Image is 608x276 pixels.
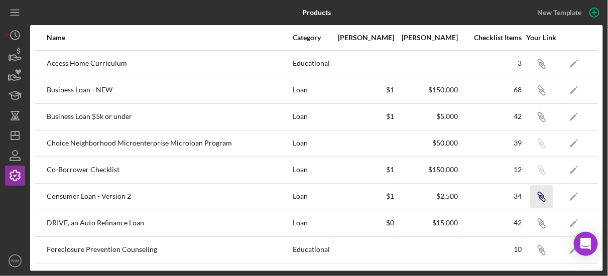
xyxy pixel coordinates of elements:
[331,192,394,200] div: $1
[293,131,330,156] div: Loan
[459,245,522,253] div: 10
[574,232,598,256] div: Open Intercom Messenger
[395,34,458,42] div: [PERSON_NAME]
[293,158,330,183] div: Loan
[293,104,330,129] div: Loan
[331,112,394,120] div: $1
[395,86,458,94] div: $150,000
[537,5,582,20] div: New Template
[531,5,603,20] button: New Template
[47,184,292,209] div: Consumer Loan - Version 2
[47,158,292,183] div: Co-Borrower Checklist
[331,219,394,227] div: $0
[459,219,522,227] div: 42
[395,219,458,227] div: $15,000
[395,112,458,120] div: $5,000
[395,192,458,200] div: $2,500
[293,184,330,209] div: Loan
[331,86,394,94] div: $1
[47,51,292,76] div: Access Home Curriculum
[395,139,458,147] div: $50,000
[47,211,292,236] div: DRIVE, an Auto Refinance Loan
[302,9,331,17] b: Products
[331,34,394,42] div: [PERSON_NAME]
[293,237,330,262] div: Educational
[459,34,522,42] div: Checklist Items
[523,34,560,42] div: Your Link
[459,166,522,174] div: 12
[47,104,292,129] div: Business Loan $5k or under
[459,86,522,94] div: 68
[293,78,330,103] div: Loan
[293,211,330,236] div: Loan
[5,251,25,271] button: NW
[293,34,330,42] div: Category
[459,139,522,147] div: 39
[47,34,292,42] div: Name
[331,166,394,174] div: $1
[47,131,292,156] div: Choice Neighborhood Microenterprise Microloan Program
[459,112,522,120] div: 42
[459,59,522,67] div: 3
[395,166,458,174] div: $150,000
[47,78,292,103] div: Business Loan - NEW
[293,51,330,76] div: Educational
[47,237,292,262] div: Foreclosure Prevention Counseling
[459,192,522,200] div: 34
[11,258,20,264] text: NW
